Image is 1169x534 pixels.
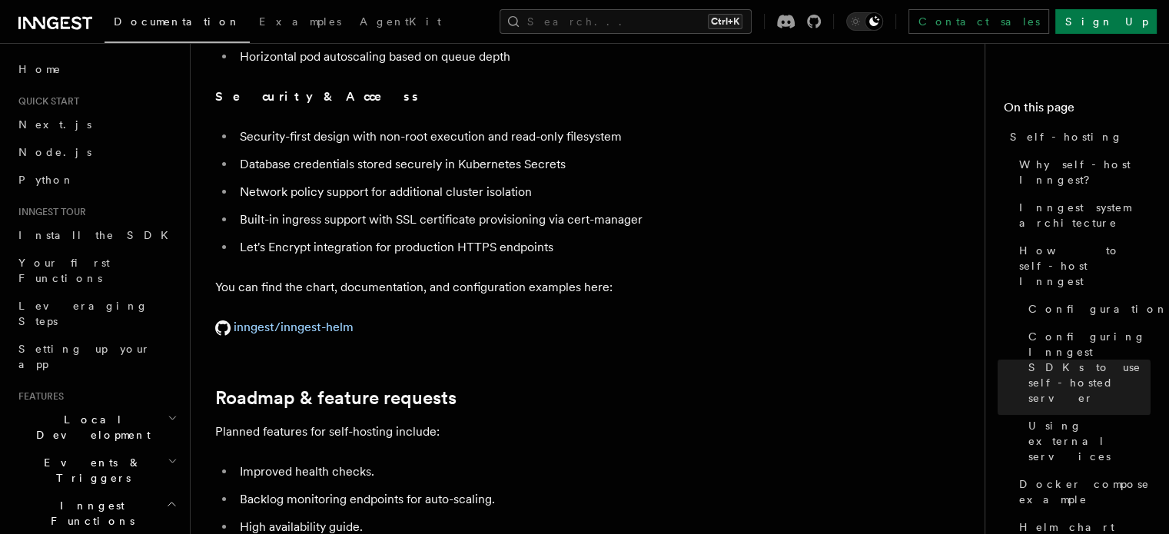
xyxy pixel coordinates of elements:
[1004,98,1151,123] h4: On this page
[215,89,420,104] strong: Security & Access
[215,277,830,298] p: You can find the chart, documentation, and configuration examples here:
[235,209,830,231] li: Built-in ingress support with SSL certificate provisioning via cert-manager
[259,15,341,28] span: Examples
[12,455,168,486] span: Events & Triggers
[1028,329,1151,406] span: Configuring Inngest SDKs to use self-hosted server
[1028,301,1168,317] span: Configuration
[1004,123,1151,151] a: Self-hosting
[350,5,450,41] a: AgentKit
[1055,9,1157,34] a: Sign Up
[708,14,742,29] kbd: Ctrl+K
[1013,470,1151,513] a: Docker compose example
[250,5,350,41] a: Examples
[235,237,830,258] li: Let's Encrypt integration for production HTTPS endpoints
[12,111,181,138] a: Next.js
[235,489,830,510] li: Backlog monitoring endpoints for auto-scaling.
[18,257,110,284] span: Your first Functions
[1010,129,1123,144] span: Self-hosting
[215,387,457,409] a: Roadmap & feature requests
[235,126,830,148] li: Security-first design with non-root execution and read-only filesystem
[18,174,75,186] span: Python
[12,335,181,378] a: Setting up your app
[1028,418,1151,464] span: Using external services
[235,154,830,175] li: Database credentials stored securely in Kubernetes Secrets
[12,390,64,403] span: Features
[12,138,181,166] a: Node.js
[1013,151,1151,194] a: Why self-host Inngest?
[215,421,830,443] p: Planned features for self-hosting include:
[12,498,166,529] span: Inngest Functions
[500,9,752,34] button: Search...Ctrl+K
[18,61,61,77] span: Home
[18,300,148,327] span: Leveraging Steps
[1019,243,1151,289] span: How to self-host Inngest
[235,461,830,483] li: Improved health checks.
[18,343,151,370] span: Setting up your app
[1019,476,1151,507] span: Docker compose example
[12,449,181,492] button: Events & Triggers
[12,412,168,443] span: Local Development
[12,55,181,83] a: Home
[12,292,181,335] a: Leveraging Steps
[18,146,91,158] span: Node.js
[12,249,181,292] a: Your first Functions
[1022,323,1151,412] a: Configuring Inngest SDKs to use self-hosted server
[1013,194,1151,237] a: Inngest system architecture
[215,320,354,334] a: inngest/inngest-helm
[12,206,86,218] span: Inngest tour
[235,181,830,203] li: Network policy support for additional cluster isolation
[1019,200,1151,231] span: Inngest system architecture
[1022,295,1151,323] a: Configuration
[12,95,79,108] span: Quick start
[360,15,441,28] span: AgentKit
[114,15,241,28] span: Documentation
[908,9,1049,34] a: Contact sales
[1019,157,1151,187] span: Why self-host Inngest?
[12,166,181,194] a: Python
[846,12,883,31] button: Toggle dark mode
[105,5,250,43] a: Documentation
[18,229,178,241] span: Install the SDK
[12,406,181,449] button: Local Development
[1022,412,1151,470] a: Using external services
[235,46,830,68] li: Horizontal pod autoscaling based on queue depth
[1013,237,1151,295] a: How to self-host Inngest
[12,221,181,249] a: Install the SDK
[18,118,91,131] span: Next.js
